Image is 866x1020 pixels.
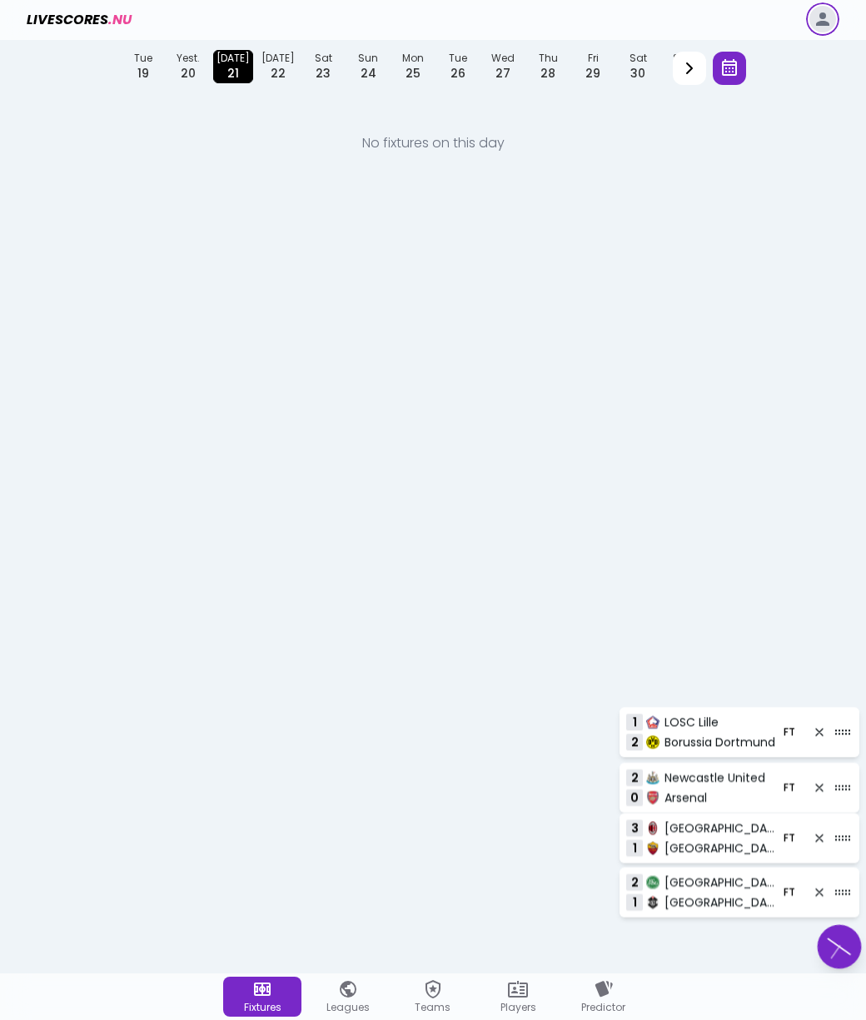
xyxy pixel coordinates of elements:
a: Teams [404,979,462,1014]
img: Image of Arsenal [646,791,659,804]
div: Mon [708,52,748,65]
div: FT [766,886,813,899]
div: Thu [528,52,568,65]
div: FT [766,725,813,739]
div: 29 [573,65,613,82]
div: 1 [626,714,643,730]
div: 0 [626,789,643,806]
div: Bottom navigation bar [220,973,646,1020]
div: 26 [438,65,478,82]
div: No fixtures on this day [113,90,753,197]
div: Tue [123,52,163,65]
img: Image of Borussia Dortmund [646,735,659,749]
span: .nu [108,10,132,29]
div: 1 [708,65,748,82]
img: Image of Milan [646,822,659,835]
a: Predictor [575,979,633,1014]
div: Sat [618,52,658,65]
div: 2 [626,769,643,786]
div: 3 [626,820,643,837]
div: [DATE] [214,52,252,65]
div: 22 [258,65,298,82]
div: Sat [303,52,343,65]
div: Sun [663,52,703,65]
div: Sun [348,52,388,65]
span: [GEOGRAPHIC_DATA] [664,894,776,911]
img: Image of Newcastle United [646,771,659,784]
img: Image of Roma [646,842,659,855]
div: 23 [303,65,343,82]
div: 25 [393,65,433,82]
span: [GEOGRAPHIC_DATA] [664,820,776,837]
div: 2 [626,874,643,891]
a: Livescores.nu [27,10,132,30]
div: 2 [626,734,643,750]
span: Log in [809,6,836,32]
span: Borussia Dortmund [664,734,775,750]
div: Mon [393,52,433,65]
div: 27 [483,65,523,82]
div: 1 [626,894,643,911]
img: Image of St. Gallen [646,876,659,889]
div: Tue [438,52,478,65]
div: [DATE] [258,52,298,65]
div: Wed [483,52,523,65]
div: 20 [168,65,208,82]
div: 30 [618,65,658,82]
span: [GEOGRAPHIC_DATA] [664,874,776,891]
span: [GEOGRAPHIC_DATA] [664,840,776,857]
div: Fri [573,52,613,65]
div: FT [766,832,813,845]
span: LOSC Lille [664,714,719,730]
span: Livescores [27,10,108,29]
span: Newcastle United [664,769,765,786]
div: 1 [626,840,643,857]
div: Yest. [168,52,208,65]
div: FT [766,781,813,794]
span: Arsenal [664,789,707,806]
a: Players [489,979,547,1014]
a: Fixtures [233,979,291,1014]
a: Leagues [318,979,376,1014]
img: Image of LOSC Lille [646,715,659,729]
div: 24 [348,65,388,82]
img: Image of Lugano [646,896,659,909]
div: 31 [663,65,703,82]
div: 28 [528,65,568,82]
div: 21 [214,65,252,82]
button: Previous [673,52,706,85]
